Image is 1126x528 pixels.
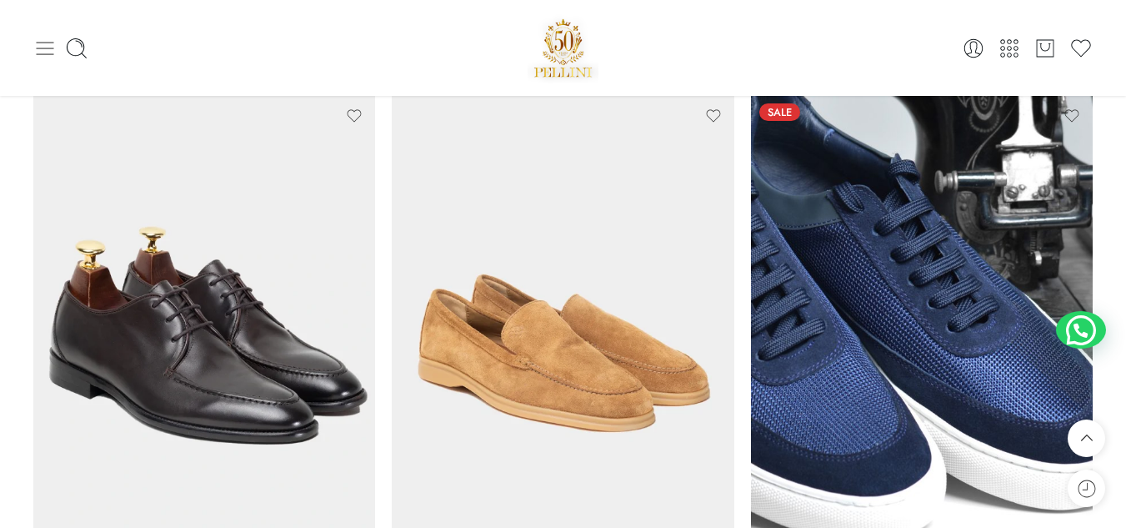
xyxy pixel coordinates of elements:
[528,13,599,83] a: Pellini -
[1069,37,1093,60] a: Wishlist
[528,13,599,83] img: Pellini
[1033,37,1057,60] a: Cart
[759,103,800,121] span: Sale
[962,37,985,60] a: Login / Register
